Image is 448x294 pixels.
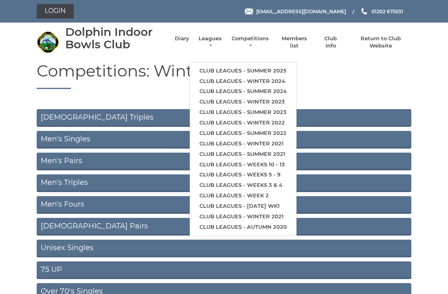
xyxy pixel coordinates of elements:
a: Men's Singles [37,131,411,149]
a: Competitions [231,35,270,50]
a: [DEMOGRAPHIC_DATA] Triples [37,109,411,127]
a: Club leagues - Winter 2022 [190,118,297,128]
img: Email [245,8,253,14]
a: Login [37,4,74,19]
a: Unisex Singles [37,240,411,257]
a: Club leagues - Summer 2025 [190,66,297,76]
a: Club leagues - Summer 2023 [190,107,297,118]
a: Men's Fours [37,196,411,214]
a: Leagues [197,35,223,50]
a: Phone us 01202 675551 [360,8,403,15]
a: Men's Pairs [37,153,411,170]
a: Men's Triples [37,174,411,192]
a: Club Info [319,35,342,50]
span: 01202 675551 [371,8,403,14]
a: Club leagues - Summer 2024 [190,86,297,97]
a: Club leagues - [DATE] wk1 [190,201,297,211]
a: 75 UP [37,261,411,279]
a: Club leagues - Summer 2022 [190,128,297,139]
a: Club leagues - Autumn 2020 [190,222,297,232]
a: Return to Club Website [351,35,411,50]
a: Club leagues - Weeks 3 & 4 [190,180,297,190]
div: Dolphin Indoor Bowls Club [65,26,167,51]
a: [DEMOGRAPHIC_DATA] Pairs [37,218,411,236]
h1: Competitions: Winter 2024 [37,62,411,89]
ul: Leagues [189,62,297,236]
a: Email [EMAIL_ADDRESS][DOMAIN_NAME] [245,8,346,15]
a: Club leagues - Week 2 [190,190,297,201]
img: Phone us [361,8,367,14]
a: Members list [277,35,311,50]
a: Club leagues - Winter 2021 [190,211,297,222]
a: Diary [175,35,189,42]
a: Club leagues - Summer 2021 [190,149,297,159]
a: Club leagues - Weeks 10 - 13 [190,159,297,170]
span: [EMAIL_ADDRESS][DOMAIN_NAME] [256,8,346,14]
a: Club leagues - Weeks 5 - 9 [190,170,297,180]
a: Club leagues - Winter 2023 [190,97,297,107]
a: Club leagues - Winter 2021 [190,139,297,149]
a: Club leagues - Winter 2024 [190,76,297,87]
img: Dolphin Indoor Bowls Club [37,31,59,53]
